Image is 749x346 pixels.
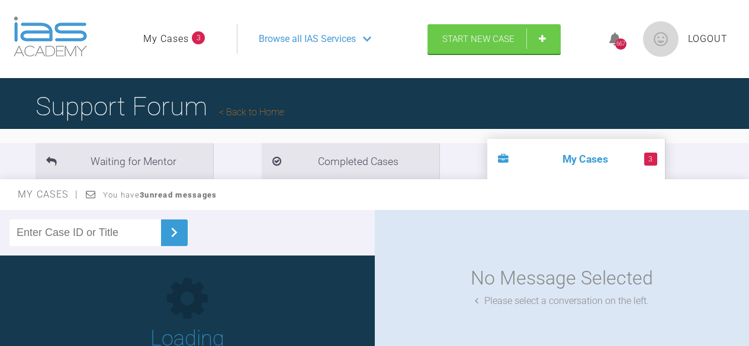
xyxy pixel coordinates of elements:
[36,143,213,179] li: Waiting for Mentor
[36,86,284,127] h1: Support Forum
[140,190,217,199] strong: 3 unread messages
[18,189,79,200] span: My Cases
[143,31,189,47] a: My Cases
[262,143,439,179] li: Completed Cases
[442,34,515,44] span: Start New Case
[259,31,356,47] span: Browse all IAS Services
[487,139,665,179] li: My Cases
[192,31,205,44] span: 3
[644,153,657,166] span: 3
[427,24,561,54] a: Start New Case
[643,21,679,57] img: profile.png
[471,263,653,293] div: No Message Selected
[9,219,161,246] input: Enter Case ID or Title
[615,38,626,50] div: 667
[475,293,649,309] div: Please select a conversation on the left.
[165,223,184,242] img: chevronRight.28bd32b0.svg
[103,190,217,199] span: You have
[14,17,87,57] img: logo-light.3e3ef733.png
[219,106,284,118] a: Back to Home
[688,31,728,47] a: Logout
